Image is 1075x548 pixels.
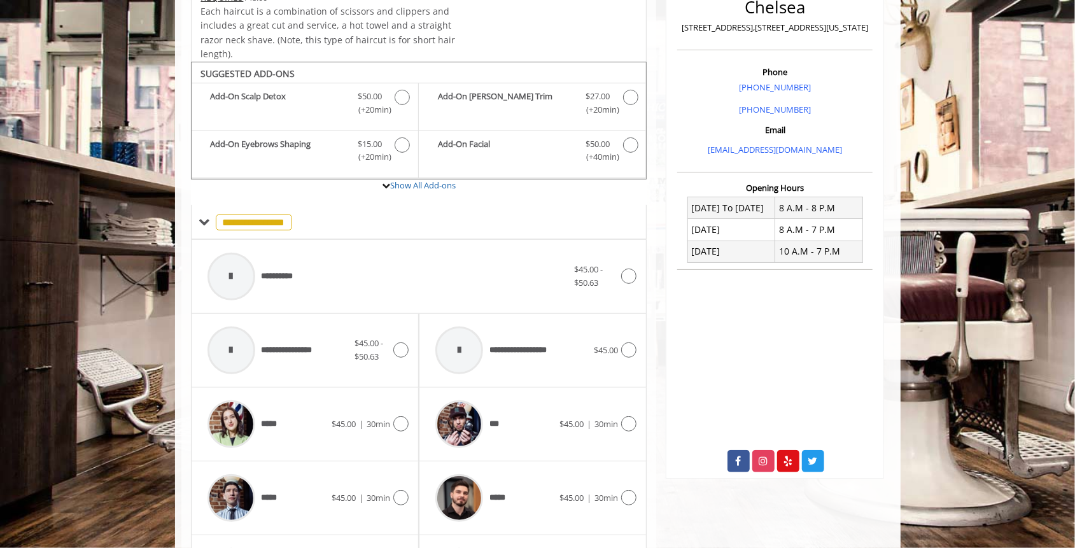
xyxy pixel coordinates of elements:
[198,137,412,167] label: Add-On Eyebrows Shaping
[359,492,363,503] span: |
[332,492,356,503] span: $45.00
[211,137,345,164] b: Add-On Eyebrows Shaping
[739,104,811,115] a: [PHONE_NUMBER]
[739,81,811,93] a: [PHONE_NUMBER]
[687,241,775,262] td: [DATE]
[587,492,591,503] span: |
[198,90,412,120] label: Add-On Scalp Detox
[594,418,618,430] span: 30min
[579,103,616,116] span: (+20min )
[687,219,775,241] td: [DATE]
[390,179,456,191] a: Show All Add-ons
[680,21,869,34] p: [STREET_ADDRESS],[STREET_ADDRESS][US_STATE]
[574,263,603,288] span: $45.00 - $50.63
[367,492,390,503] span: 30min
[680,67,869,76] h3: Phone
[351,150,388,164] span: (+20min )
[359,418,363,430] span: |
[358,137,382,151] span: $15.00
[594,492,618,503] span: 30min
[775,241,863,262] td: 10 A.M - 7 P.M
[358,90,382,103] span: $50.00
[201,5,456,60] span: Each haircut is a combination of scissors and clippers and includes a great cut and service, a ho...
[775,219,863,241] td: 8 A.M - 7 P.M
[559,418,584,430] span: $45.00
[680,125,869,134] h3: Email
[587,418,591,430] span: |
[586,90,610,103] span: $27.00
[367,418,390,430] span: 30min
[677,183,873,192] h3: Opening Hours
[355,337,383,362] span: $45.00 - $50.63
[586,137,610,151] span: $50.00
[594,344,618,356] span: $45.00
[687,197,775,219] td: [DATE] To [DATE]
[559,492,584,503] span: $45.00
[201,67,295,80] b: SUGGESTED ADD-ONS
[708,144,842,155] a: [EMAIL_ADDRESS][DOMAIN_NAME]
[425,137,640,167] label: Add-On Facial
[332,418,356,430] span: $45.00
[351,103,388,116] span: (+20min )
[775,197,863,219] td: 8 A.M - 8 P.M
[191,62,647,180] div: The Made Man Haircut Add-onS
[438,90,573,116] b: Add-On [PERSON_NAME] Trim
[438,137,573,164] b: Add-On Facial
[425,90,640,120] label: Add-On Beard Trim
[211,90,345,116] b: Add-On Scalp Detox
[579,150,616,164] span: (+40min )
